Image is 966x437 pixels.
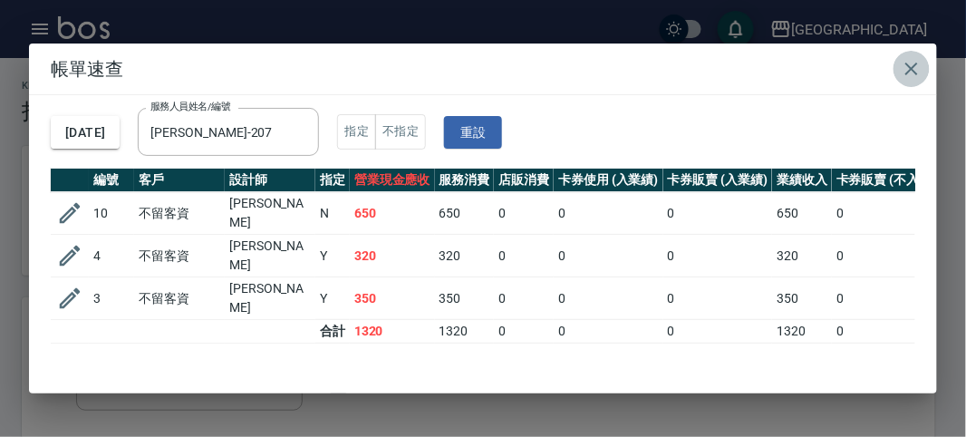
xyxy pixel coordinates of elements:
[435,169,495,192] th: 服務消費
[832,235,953,277] td: 0
[315,320,350,344] td: 合計
[554,320,663,344] td: 0
[663,277,773,320] td: 0
[494,277,554,320] td: 0
[494,320,554,344] td: 0
[134,235,225,277] td: 不留客資
[225,192,315,235] td: [PERSON_NAME]
[772,320,832,344] td: 1320
[832,320,953,344] td: 0
[225,169,315,192] th: 設計師
[663,192,773,235] td: 0
[554,277,663,320] td: 0
[350,235,435,277] td: 320
[435,320,495,344] td: 1320
[89,169,134,192] th: 編號
[832,192,953,235] td: 0
[315,192,350,235] td: N
[89,235,134,277] td: 4
[350,169,435,192] th: 營業現金應收
[150,100,230,113] label: 服務人員姓名/編號
[554,235,663,277] td: 0
[375,114,426,150] button: 不指定
[435,277,495,320] td: 350
[350,277,435,320] td: 350
[435,192,495,235] td: 650
[494,169,554,192] th: 店販消費
[134,169,225,192] th: 客戶
[89,192,134,235] td: 10
[337,114,376,150] button: 指定
[444,116,502,150] button: 重設
[225,277,315,320] td: [PERSON_NAME]
[51,116,120,150] button: [DATE]
[89,277,134,320] td: 3
[663,320,773,344] td: 0
[554,169,663,192] th: 卡券使用 (入業績)
[832,169,953,192] th: 卡券販賣 (不入業績)
[663,169,773,192] th: 卡券販賣 (入業績)
[134,192,225,235] td: 不留客資
[315,169,350,192] th: 指定
[772,192,832,235] td: 650
[134,277,225,320] td: 不留客資
[663,235,773,277] td: 0
[29,44,937,94] h2: 帳單速查
[225,235,315,277] td: [PERSON_NAME]
[350,320,435,344] td: 1320
[350,192,435,235] td: 650
[315,235,350,277] td: Y
[832,277,953,320] td: 0
[772,169,832,192] th: 業績收入
[494,192,554,235] td: 0
[554,192,663,235] td: 0
[494,235,554,277] td: 0
[315,277,350,320] td: Y
[772,277,832,320] td: 350
[435,235,495,277] td: 320
[772,235,832,277] td: 320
